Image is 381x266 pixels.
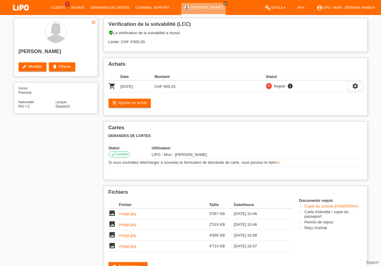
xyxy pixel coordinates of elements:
i: image [109,242,116,249]
a: close [223,1,228,6]
i: info [287,83,294,89]
th: Date [121,73,155,80]
i: settings [352,83,359,89]
span: 04.10.2025 [152,152,207,157]
span: Langue [56,100,67,104]
td: 4'714 KB [209,241,234,252]
a: star_border [91,19,96,26]
a: add_shopping_cartAjouter un achat [109,99,151,108]
h2: Vérification de la solvabilité (LCC) [109,21,363,30]
i: star_border [91,19,96,25]
td: [DATE] [121,80,155,93]
a: ici [276,160,280,165]
a: Support [366,260,379,265]
i: image [109,231,116,238]
a: Clients [48,6,68,9]
th: Statut [266,73,348,80]
i: close [224,2,227,5]
i: account_circle [317,5,323,11]
a: Achats [68,6,88,9]
a: image.jpg [119,233,136,238]
h2: Cartes [109,125,363,134]
div: Rejeté [272,83,285,89]
a: Copie du contrat (POWERPAY) [305,204,359,208]
i: POSP00028347 [109,82,116,90]
a: Demandes de cartes [88,6,132,9]
span: Deutsch [56,104,70,109]
span: Nationalité [19,100,34,104]
i: delete [52,64,57,69]
li: Carte d'identité / copie du passeport [305,210,363,220]
i: image [109,210,116,217]
h2: Fichiers [109,189,363,198]
td: 2'519 KB [209,219,234,230]
th: Fichier [119,201,209,208]
h2: Achats [109,61,363,70]
td: [DATE] 10:46 [234,208,283,219]
td: 3'367 KB [209,208,234,219]
a: image.jpg [119,222,136,227]
i: build [265,5,271,11]
td: [DATE] 16:08 [234,230,283,241]
th: Montant [154,73,189,80]
a: image.jpg [119,211,136,216]
th: Date/heure [234,201,283,208]
td: [DATE] 16:07 [234,241,283,252]
li: Reçu d'achat [305,226,363,231]
i: check [111,152,115,157]
i: edit [22,64,27,69]
li: Permis de séjour [305,220,363,226]
a: LIPO pay [6,12,36,17]
a: [PERSON_NAME] [191,5,223,10]
td: [DATE] 10:46 [234,219,283,230]
div: Femme [19,86,56,95]
a: FR ▾ [295,6,308,9]
td: Si vous souhaitez télécharger à nouveau le formulaire de demande de carte, vous pouvez le faire . [109,159,363,166]
a: deleteEffacer [49,62,75,71]
i: image [109,220,116,228]
th: Statut [109,146,152,150]
i: close [267,84,271,88]
a: buildOutils ▾ [262,6,288,9]
i: add_shopping_cart [112,100,117,105]
h2: [PERSON_NAME] [19,49,93,58]
span: 3 [65,1,70,7]
td: CHF 959.20 [154,80,189,93]
span: Contrôlé [115,152,128,156]
h3: Demandes de cartes [109,134,363,138]
th: Taille [209,201,234,208]
h4: Documents requis [299,198,363,203]
a: account_circleLIPO - Muri - [PERSON_NAME] ▾ [314,6,378,9]
th: Utilisateur [152,146,253,150]
span: Serbie / C / 06.02.2017 [19,104,30,109]
div: La vérification de la solvabilité a réussi. Limite: CHF 4'000.00 [109,30,363,49]
i: verified_user [109,30,113,35]
a: image.jpg [119,244,136,248]
td: 4'995 KB [209,230,234,241]
a: Courriel Support [132,6,172,9]
span: Genre [19,86,28,90]
a: editModifier [19,62,46,71]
